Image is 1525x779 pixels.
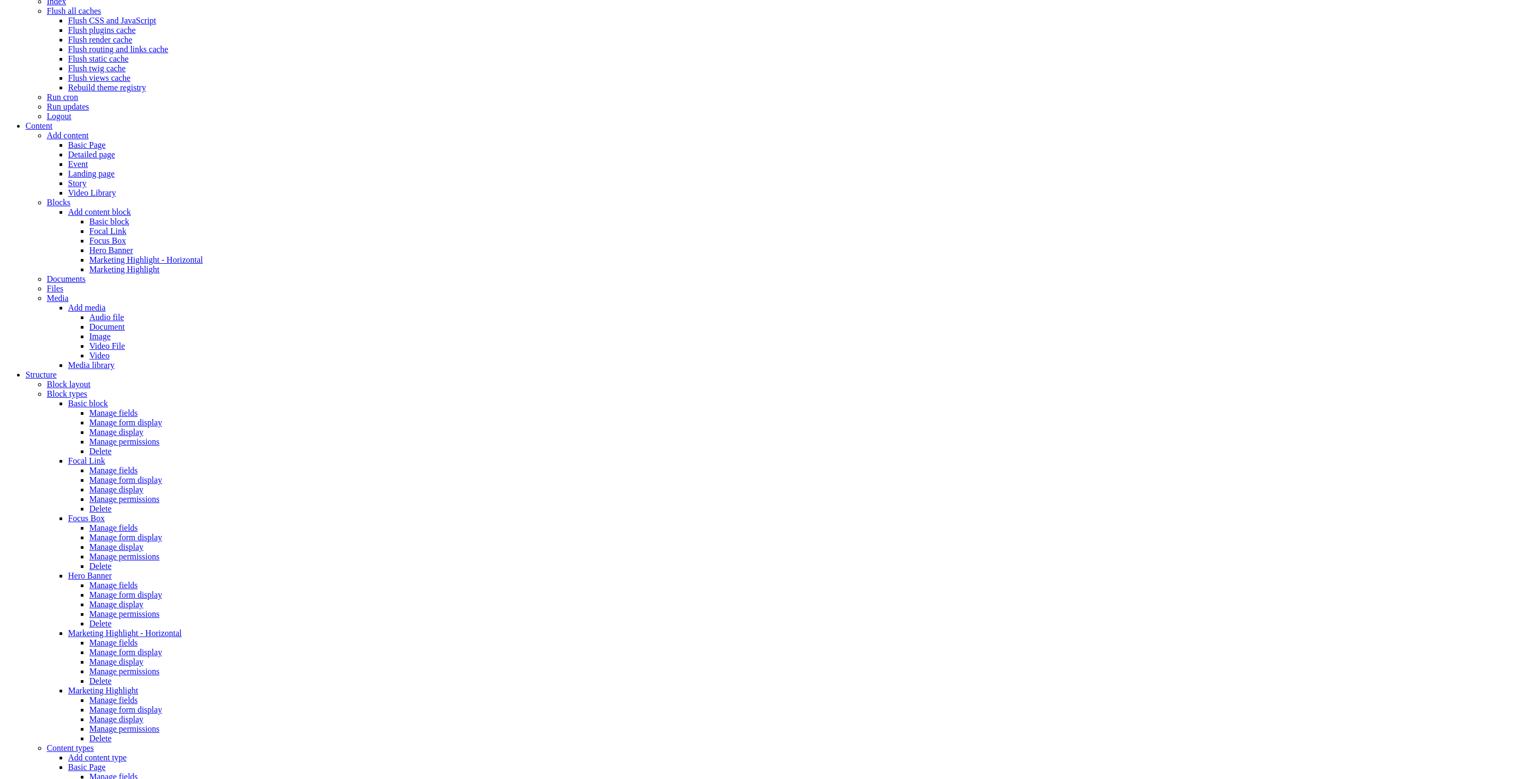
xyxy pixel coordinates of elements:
[89,523,138,532] a: Manage fields
[47,198,70,207] a: Blocks
[89,428,144,437] a: Manage display
[47,102,89,111] a: Run updates
[89,590,162,599] a: Manage form display
[68,571,112,580] a: Hero Banner
[68,361,115,370] a: Media library
[47,380,90,389] a: Block layout
[68,45,168,54] a: Flush routing and links cache
[89,255,203,264] a: Marketing Highlight - Horizontal
[89,581,138,590] a: Manage fields
[89,667,159,676] a: Manage permissions
[89,600,144,609] a: Manage display
[68,26,136,35] a: Flush plugins cache
[47,93,78,102] a: Run cron
[89,657,144,666] a: Manage display
[89,495,159,504] a: Manage permissions
[47,743,94,752] a: Content types
[89,227,127,236] a: Focal Link
[89,638,138,647] a: Manage fields
[89,475,162,484] a: Manage form display
[68,83,146,92] a: Rebuild theme registry
[68,179,87,188] a: Story
[68,160,88,169] a: Event
[68,54,129,63] a: Flush static cache
[89,408,138,417] a: Manage fields
[68,207,131,216] a: Add content block
[89,341,125,350] a: Video File
[89,437,159,446] a: Manage permissions
[26,121,53,130] a: Content
[89,696,138,705] a: Manage fields
[68,629,182,638] a: Marketing Highlight - Horizontal
[89,485,144,494] a: Manage display
[68,35,132,44] a: Flush render cache
[47,112,71,121] a: Logout
[89,447,112,456] a: Delete
[47,131,89,140] a: Add content
[68,514,105,523] a: Focus Box
[89,542,144,551] a: Manage display
[89,648,162,657] a: Manage form display
[68,753,127,762] a: Add content type
[89,351,109,360] a: Video
[89,466,138,475] a: Manage fields
[89,533,162,542] a: Manage form display
[68,16,156,25] a: Flush CSS and JavaScript
[89,246,133,255] a: Hero Banner
[26,370,57,379] a: Structure
[68,686,138,695] a: Marketing Highlight
[68,150,115,159] a: Detailed page
[47,284,63,293] a: Files
[89,322,125,331] a: Document
[68,64,125,73] a: Flush twig cache
[68,399,108,408] a: Basic block
[89,313,124,322] a: Audio file
[89,676,112,685] a: Delete
[47,274,86,283] a: Documents
[89,609,159,618] a: Manage permissions
[89,265,159,274] a: Marketing Highlight
[68,140,106,149] a: Basic Page
[68,169,115,178] a: Landing page
[47,6,101,15] a: Flush all caches
[68,188,116,197] a: Video Library
[89,715,144,724] a: Manage display
[89,552,159,561] a: Manage permissions
[89,562,112,571] a: Delete
[68,73,130,82] a: Flush views cache
[89,734,112,743] a: Delete
[68,303,106,312] a: Add media
[89,418,162,427] a: Manage form display
[89,332,111,341] a: Image
[68,763,106,772] a: Basic Page
[47,294,69,303] a: Media
[89,217,129,226] a: Basic block
[68,456,105,465] a: Focal Link
[89,724,159,733] a: Manage permissions
[47,389,87,398] a: Block types
[89,705,162,714] a: Manage form display
[89,504,112,513] a: Delete
[89,236,126,245] a: Focus Box
[89,619,112,628] a: Delete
